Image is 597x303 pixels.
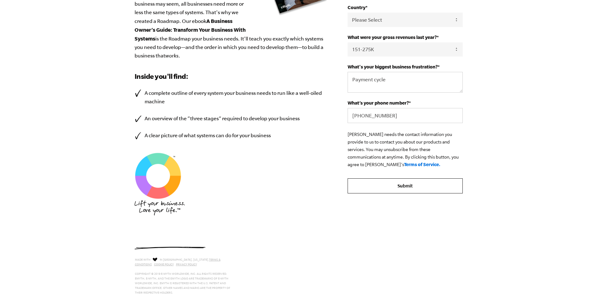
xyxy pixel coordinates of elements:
[135,71,329,81] h3: Inside you'll find:
[135,89,329,106] li: A complete outline of every system your business needs to run like a well-oiled machine
[566,273,597,303] iframe: Chat Widget
[165,53,179,58] em: works
[348,5,365,10] span: Country
[404,162,440,167] a: Terms of Service.
[348,131,462,168] p: [PERSON_NAME] needs the contact information you provide to us to contact you about our products a...
[135,152,182,199] img: EMyth SES TM Graphic
[348,64,438,69] span: What's your biggest business frustration?
[135,257,234,295] p: Made with in [GEOGRAPHIC_DATA], [US_STATE]. Copyright © 2019 E-Myth Worldwide, Inc. All rights re...
[135,131,329,140] li: A clear picture of what systems can do for your business
[135,200,185,215] img: EMyth_Logo_BP_Hand Font_Tagline_Stacked-Medium
[154,263,174,266] a: Cookie Policy
[348,72,462,93] textarea: Payment cycle
[153,257,157,262] img: Love
[348,178,462,193] input: Submit
[135,258,221,266] a: Terms & Conditions
[176,263,197,266] a: Privacy Policy
[135,114,329,123] li: An overview of the “three stages” required to develop your business
[348,100,409,106] span: What’s your phone number?
[135,18,246,41] b: A Business Owner’s Guide: Transform Your Business With Systems
[348,35,437,40] span: What were your gross revenues last year?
